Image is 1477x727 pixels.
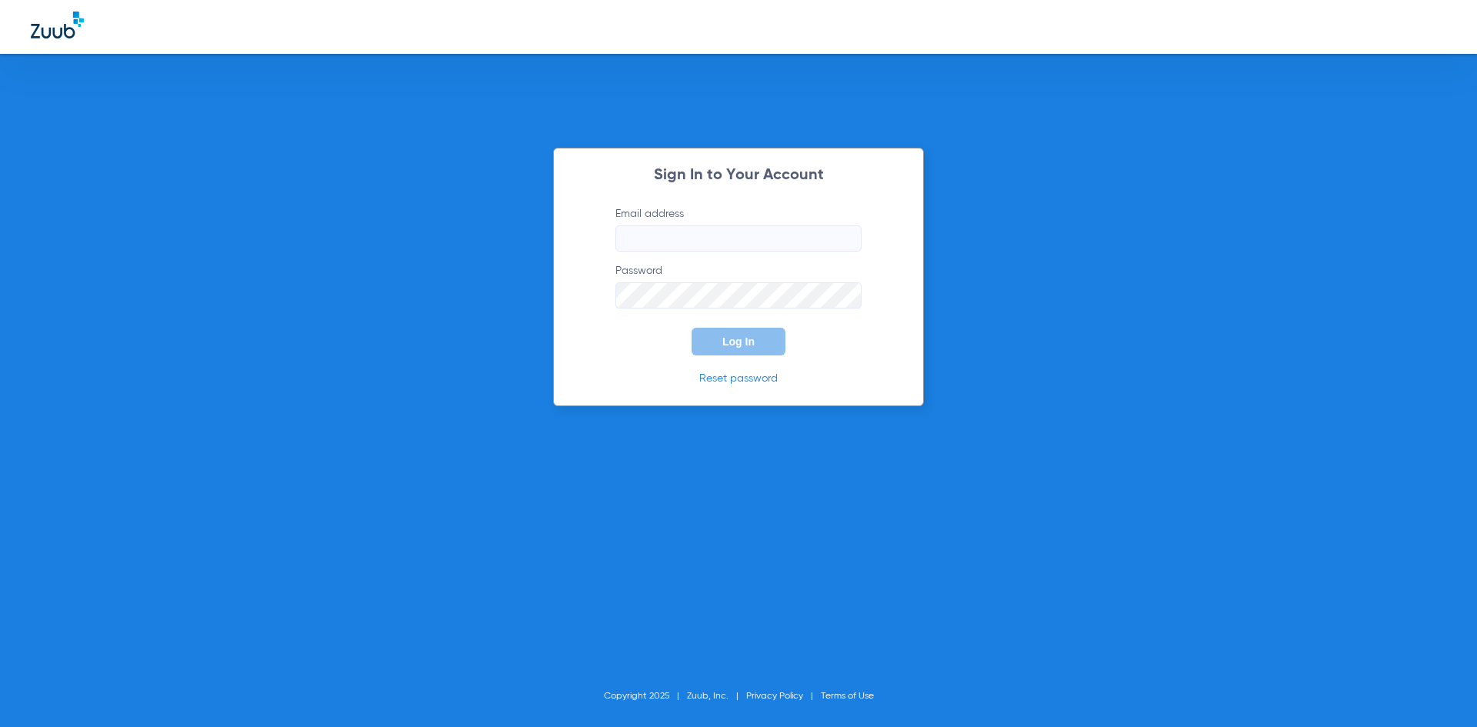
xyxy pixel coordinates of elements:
[604,689,687,704] li: Copyright 2025
[31,12,84,38] img: Zuub Logo
[615,206,862,252] label: Email address
[746,692,803,701] a: Privacy Policy
[615,225,862,252] input: Email address
[722,335,755,348] span: Log In
[615,263,862,308] label: Password
[699,373,778,384] a: Reset password
[592,168,885,183] h2: Sign In to Your Account
[692,328,785,355] button: Log In
[615,282,862,308] input: Password
[821,692,874,701] a: Terms of Use
[687,689,746,704] li: Zuub, Inc.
